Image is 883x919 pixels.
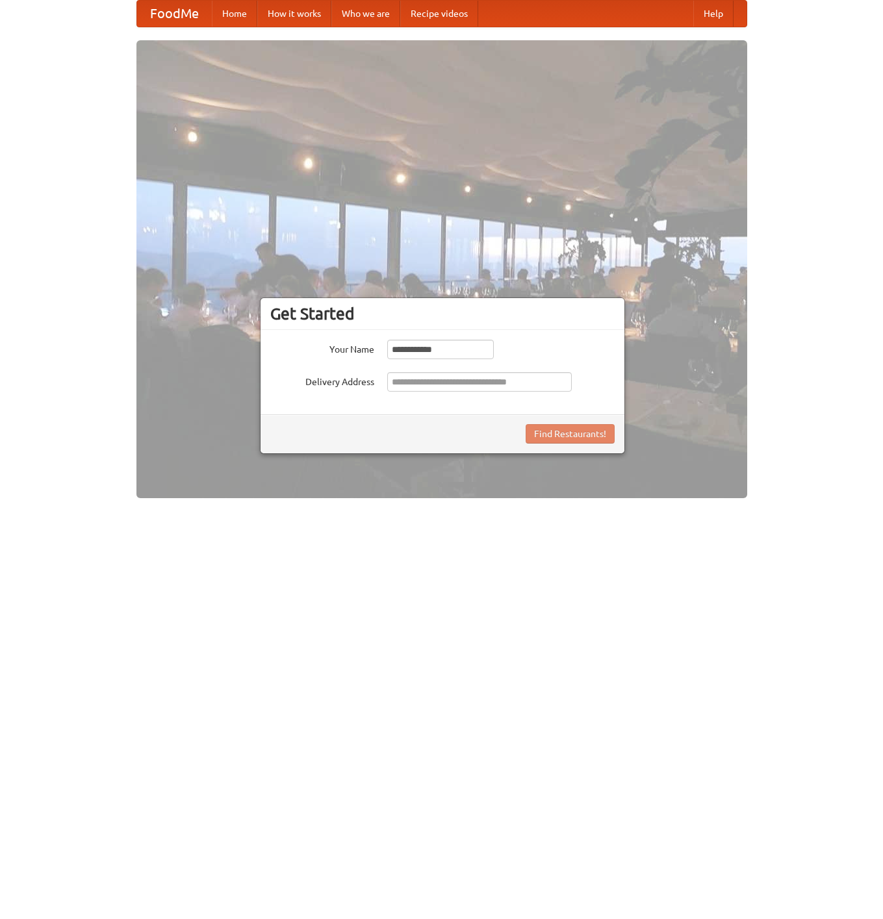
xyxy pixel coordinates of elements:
[270,372,374,388] label: Delivery Address
[693,1,734,27] a: Help
[137,1,212,27] a: FoodMe
[400,1,478,27] a: Recipe videos
[257,1,331,27] a: How it works
[212,1,257,27] a: Home
[331,1,400,27] a: Who we are
[526,424,615,444] button: Find Restaurants!
[270,304,615,323] h3: Get Started
[270,340,374,356] label: Your Name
